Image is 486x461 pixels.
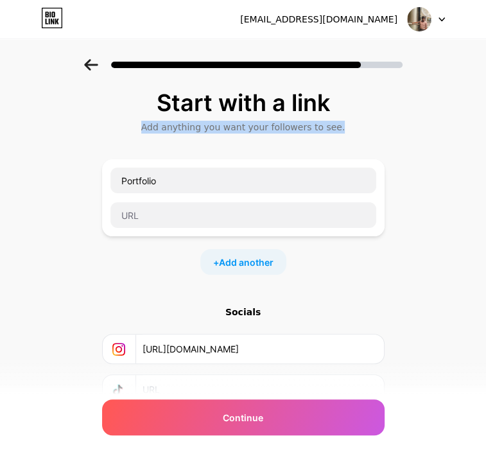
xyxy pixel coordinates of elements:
img: saikishore [407,7,431,31]
div: Start with a link [108,90,378,116]
div: Add anything you want your followers to see. [108,121,378,134]
span: Add another [219,256,273,269]
div: [EMAIL_ADDRESS][DOMAIN_NAME] [240,13,397,26]
span: Continue [223,411,263,424]
div: + [200,249,286,275]
input: Link name [110,168,376,193]
input: URL [143,375,376,404]
input: URL [110,202,376,228]
div: Socials [102,306,385,318]
input: URL [143,335,376,363]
